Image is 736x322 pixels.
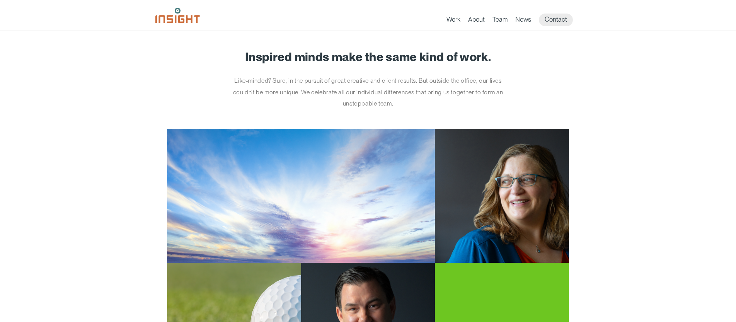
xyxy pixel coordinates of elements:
a: Contact [539,14,573,26]
img: Insight Marketing Design [155,8,200,23]
h1: Inspired minds make the same kind of work. [167,50,569,63]
p: Like-minded? Sure, in the pursuit of great creative and client results. But outside the office, o... [223,75,513,109]
nav: primary navigation menu [446,14,581,26]
img: Jill Smith [435,129,569,263]
a: Jill Smith [167,129,569,263]
a: Work [446,15,460,26]
a: About [468,15,485,26]
a: Team [492,15,508,26]
a: News [515,15,531,26]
